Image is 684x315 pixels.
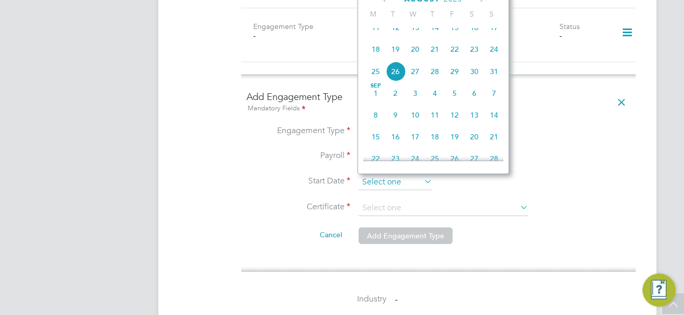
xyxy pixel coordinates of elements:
[484,149,504,168] span: 28
[247,125,350,136] label: Engagement Type
[425,18,445,37] span: 14
[559,22,580,31] label: Status
[484,83,504,103] span: 7
[425,83,445,103] span: 4
[464,149,484,168] span: 27
[445,62,464,81] span: 29
[445,18,464,37] span: 15
[445,39,464,59] span: 22
[386,18,405,37] span: 12
[484,18,504,37] span: 17
[386,39,405,59] span: 19
[241,294,387,305] label: Industry
[403,9,422,19] span: W
[405,149,425,168] span: 24
[445,105,464,125] span: 12
[247,103,631,114] div: Mandatory Fields
[464,18,484,37] span: 16
[366,18,386,37] span: 11
[405,62,425,81] span: 27
[464,62,484,81] span: 30
[464,83,484,103] span: 6
[559,31,608,40] div: -
[253,31,350,40] div: -
[462,9,482,19] span: S
[247,91,631,114] h4: Add Engagement Type
[363,9,383,19] span: M
[464,127,484,147] span: 20
[311,226,350,243] button: Cancel
[247,202,350,212] label: Certificate
[386,62,405,81] span: 26
[386,149,405,168] span: 23
[642,274,676,307] button: Engage Resource Center
[366,83,386,103] span: 1
[445,83,464,103] span: 5
[445,127,464,147] span: 19
[425,149,445,168] span: 25
[484,105,504,125] span: 14
[366,39,386,59] span: 18
[247,150,350,161] label: Payroll
[484,62,504,81] span: 31
[464,39,484,59] span: 23
[405,39,425,59] span: 20
[386,105,405,125] span: 9
[425,39,445,59] span: 21
[383,9,403,19] span: T
[366,62,386,81] span: 25
[425,62,445,81] span: 28
[359,227,453,244] button: Add Engagement Type
[395,294,398,305] span: -
[463,31,559,40] div: -
[484,39,504,59] span: 24
[445,149,464,168] span: 26
[425,127,445,147] span: 18
[405,105,425,125] span: 10
[366,149,386,168] span: 22
[366,105,386,125] span: 8
[386,83,405,103] span: 2
[425,105,445,125] span: 11
[484,127,504,147] span: 21
[359,201,528,216] input: Select one
[366,83,386,89] span: Sep
[405,83,425,103] span: 3
[359,175,432,190] input: Select one
[386,127,405,147] span: 16
[422,9,442,19] span: T
[366,127,386,147] span: 15
[442,9,462,19] span: F
[247,176,350,187] label: Start Date
[405,127,425,147] span: 17
[464,105,484,125] span: 13
[482,9,501,19] span: S
[253,22,313,31] label: Engagement Type
[405,18,425,37] span: 13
